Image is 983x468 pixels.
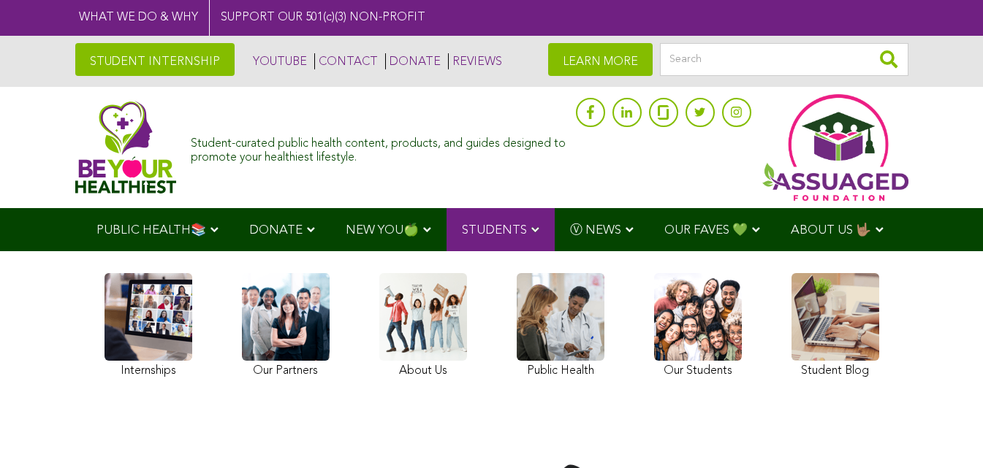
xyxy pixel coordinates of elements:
a: REVIEWS [448,53,502,69]
img: glassdoor [658,105,668,120]
img: Assuaged App [762,94,908,201]
a: CONTACT [314,53,378,69]
input: Search [660,43,908,76]
span: DONATE [249,224,303,237]
span: Ⓥ NEWS [570,224,621,237]
a: DONATE [385,53,441,69]
span: STUDENTS [462,224,527,237]
span: NEW YOU🍏 [346,224,419,237]
div: Navigation Menu [75,208,908,251]
span: OUR FAVES 💚 [664,224,748,237]
img: Assuaged [75,101,177,193]
div: Student-curated public health content, products, and guides designed to promote your healthiest l... [191,130,568,165]
span: ABOUT US 🤟🏽 [791,224,871,237]
a: YOUTUBE [249,53,307,69]
iframe: Chat Widget [910,398,983,468]
span: PUBLIC HEALTH📚 [96,224,206,237]
a: LEARN MORE [548,43,653,76]
a: STUDENT INTERNSHIP [75,43,235,76]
